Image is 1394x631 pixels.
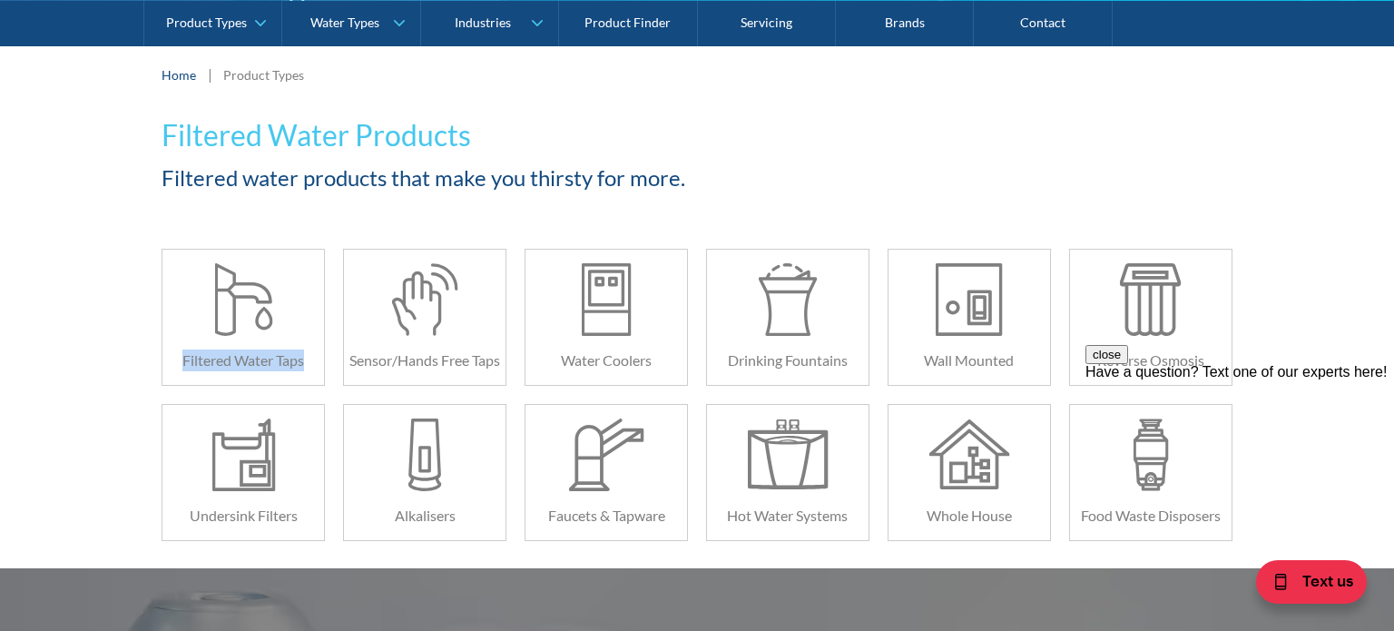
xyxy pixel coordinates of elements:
[1070,505,1232,527] h6: Food Waste Disposers
[344,350,506,371] h6: Sensor/Hands Free Taps
[888,404,1051,541] a: Whole House
[888,350,1050,371] h6: Wall Mounted
[1212,540,1394,631] iframe: podium webchat widget bubble
[344,505,506,527] h6: Alkalisers
[707,505,869,527] h6: Hot Water Systems
[162,249,325,386] a: Filtered Water Taps
[525,505,687,527] h6: Faucets & Tapware
[223,65,304,84] div: Product Types
[455,15,511,30] div: Industries
[162,404,325,541] a: Undersink Filters
[525,350,687,371] h6: Water Coolers
[525,404,688,541] a: Faucets & Tapware
[888,505,1050,527] h6: Whole House
[343,404,506,541] a: Alkalisers
[310,15,379,30] div: Water Types
[162,505,324,527] h6: Undersink Filters
[706,249,869,386] a: Drinking Fountains
[1069,249,1232,386] a: Reverse Osmosis
[162,350,324,371] h6: Filtered Water Taps
[162,65,196,84] a: Home
[166,15,247,30] div: Product Types
[205,64,214,85] div: |
[707,350,869,371] h6: Drinking Fountains
[1070,350,1232,371] h6: Reverse Osmosis
[162,162,869,194] h2: Filtered water products that make you thirsty for more.
[1085,345,1394,563] iframe: podium webchat widget prompt
[706,404,869,541] a: Hot Water Systems
[343,249,506,386] a: Sensor/Hands Free Taps
[525,249,688,386] a: Water Coolers
[1069,404,1232,541] a: Food Waste Disposers
[162,113,869,157] h1: Filtered Water Products
[888,249,1051,386] a: Wall Mounted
